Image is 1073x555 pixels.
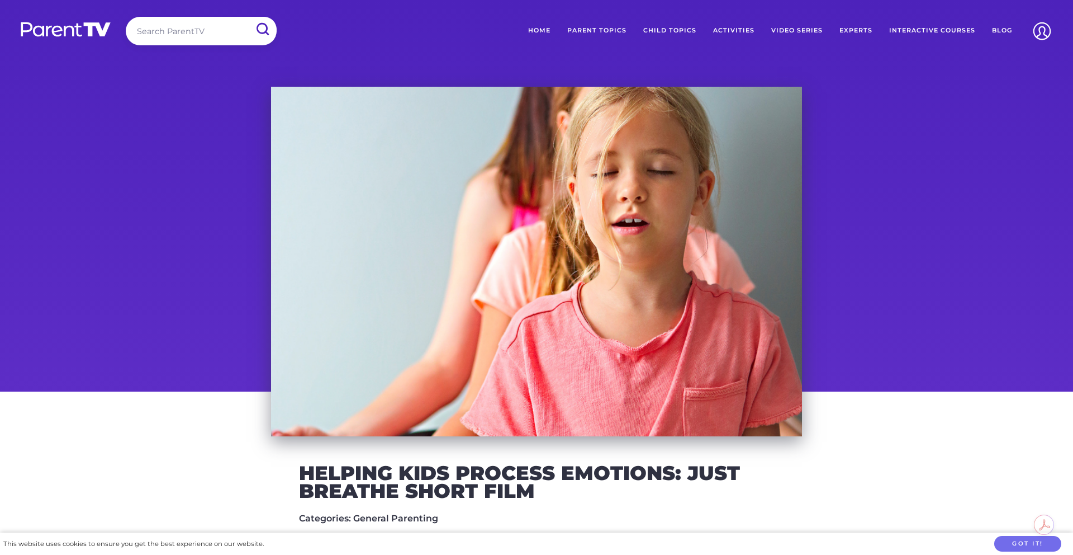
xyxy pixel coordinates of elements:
button: Got it! [994,536,1061,552]
a: Interactive Courses [881,17,984,45]
a: Child Topics [635,17,705,45]
a: Blog [984,17,1020,45]
a: Experts [831,17,881,45]
input: Submit [248,17,277,42]
a: Home [520,17,559,45]
a: Video Series [763,17,831,45]
h5: Categories: General Parenting [299,513,774,524]
h2: Helping Kids Process Emotions: Just Breathe Short Film [299,464,774,500]
input: Search ParentTV [126,17,277,45]
a: Activities [705,17,763,45]
img: parenttv-logo-white.4c85aaf.svg [20,21,112,37]
img: Account [1028,17,1056,45]
div: This website uses cookies to ensure you get the best experience on our website. [3,538,264,550]
a: Parent Topics [559,17,635,45]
